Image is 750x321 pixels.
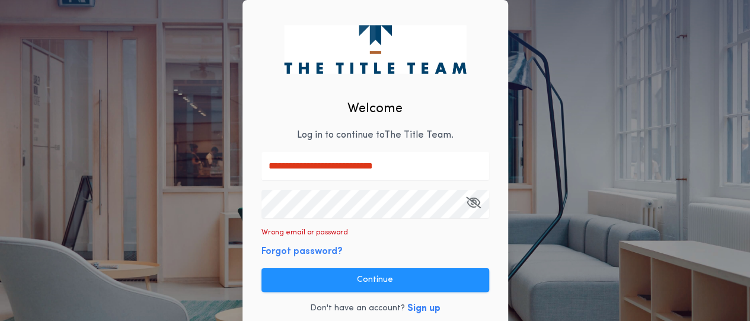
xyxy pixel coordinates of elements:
[261,268,489,292] button: Continue
[347,99,403,119] h2: Welcome
[310,303,405,314] p: Don't have an account?
[407,301,441,316] button: Sign up
[261,244,343,259] button: Forgot password?
[261,228,348,237] p: Wrong email or password
[297,128,454,142] p: Log in to continue to The Title Team .
[284,25,466,74] img: logo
